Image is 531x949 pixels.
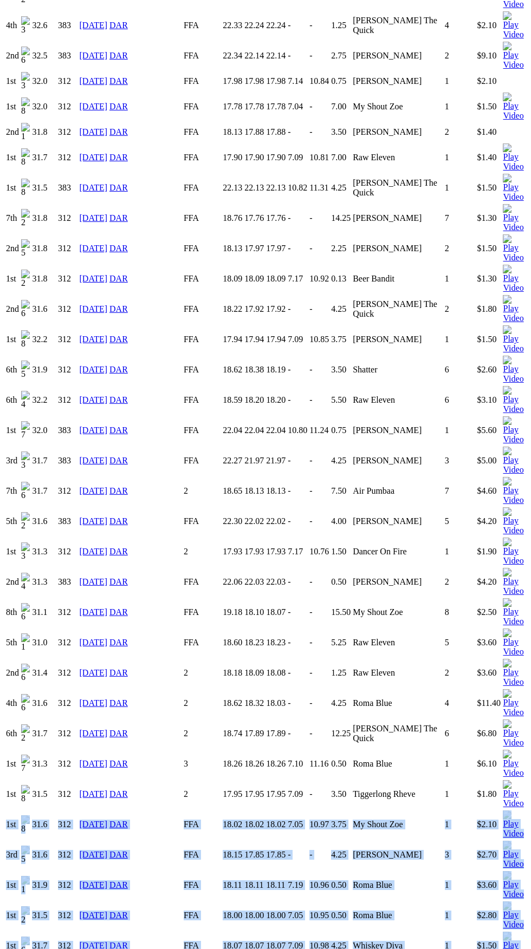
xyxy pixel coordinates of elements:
[21,846,30,864] img: 5
[183,294,221,324] td: FFA
[80,638,108,647] a: [DATE]
[222,173,243,202] td: 22.13
[31,122,56,142] td: 31.8
[309,11,329,40] td: -
[503,507,525,535] img: Play Video
[31,11,56,40] td: 32.6
[444,143,462,172] td: 1
[21,512,30,531] img: 2
[265,92,286,121] td: 17.78
[331,173,351,202] td: 4.25
[503,598,525,626] img: Play Video
[109,395,128,404] a: DAR
[21,876,30,894] img: 1
[80,127,108,136] a: [DATE]
[57,92,78,121] td: 312
[444,11,462,40] td: 4
[21,300,30,318] img: 6
[21,906,30,925] img: 2
[5,325,20,354] td: 1st
[222,71,243,91] td: 17.98
[183,122,221,142] td: FFA
[309,204,329,233] td: -
[21,573,30,591] img: 4
[476,173,501,202] td: $1.50
[57,294,78,324] td: 312
[309,71,329,91] td: 10.84
[503,162,525,171] a: View replay
[80,820,108,829] a: [DATE]
[503,495,525,505] a: View replay
[57,41,78,70] td: 383
[57,173,78,202] td: 383
[21,542,30,561] img: 3
[287,264,308,293] td: 7.17
[244,41,264,70] td: 22.14
[444,71,462,91] td: 1
[503,374,525,383] a: View replay
[503,586,525,595] a: View replay
[331,143,351,172] td: 7.00
[503,42,525,70] img: Play Video
[80,547,108,556] a: [DATE]
[109,426,128,435] a: DAR
[80,456,108,465] a: [DATE]
[352,41,443,70] td: [PERSON_NAME]
[80,335,108,344] a: [DATE]
[287,143,308,172] td: 7.09
[5,294,20,324] td: 2nd
[503,447,525,475] img: Play Video
[476,234,501,263] td: $1.50
[503,465,525,474] a: View replay
[287,41,308,70] td: -
[444,204,462,233] td: 7
[21,148,30,167] img: 8
[80,244,108,253] a: [DATE]
[503,93,525,121] img: Play Video
[80,76,108,86] a: [DATE]
[21,724,30,743] img: 2
[21,179,30,197] img: 8
[503,647,525,656] a: View replay
[352,71,443,91] td: [PERSON_NAME]
[503,889,525,899] a: View replay
[244,173,264,202] td: 22.13
[503,192,525,201] a: View replay
[21,72,30,90] img: 3
[444,294,462,324] td: 2
[21,664,30,682] img: 6
[503,253,525,262] a: View replay
[80,577,108,586] a: [DATE]
[503,738,525,747] a: View replay
[503,810,525,839] img: Play Video
[503,719,525,748] img: Play Video
[331,41,351,70] td: 2.75
[503,265,525,293] img: Play Video
[21,694,30,712] img: 6
[503,538,525,566] img: Play Video
[476,264,501,293] td: $1.30
[80,850,108,859] a: [DATE]
[183,173,221,202] td: FFA
[503,477,525,505] img: Play Video
[503,901,525,930] img: Play Video
[476,204,501,233] td: $1.30
[265,173,286,202] td: 22.13
[503,11,525,40] img: Play Video
[476,41,501,70] td: $9.10
[244,143,264,172] td: 17.90
[80,183,108,192] a: [DATE]
[331,234,351,263] td: 2.25
[222,294,243,324] td: 18.22
[80,153,108,162] a: [DATE]
[80,395,108,404] a: [DATE]
[352,234,443,263] td: [PERSON_NAME]
[309,41,329,70] td: -
[503,356,525,384] img: Play Video
[503,689,525,717] img: Play Video
[503,799,525,808] a: View replay
[80,789,108,799] a: [DATE]
[80,880,108,889] a: [DATE]
[31,173,56,202] td: 31.5
[80,102,108,111] a: [DATE]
